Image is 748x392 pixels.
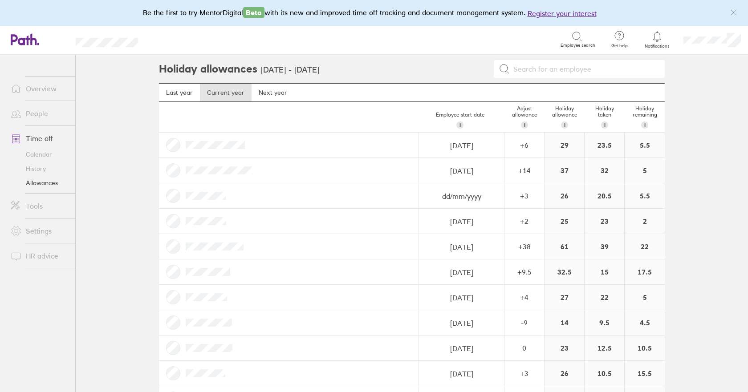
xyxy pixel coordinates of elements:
div: 22 [585,285,624,310]
div: 23.5 [585,133,624,158]
input: dd/mm/yyyy [419,184,504,209]
div: Employee start date [415,108,504,132]
div: 23 [585,209,624,234]
div: 5 [625,285,665,310]
input: dd/mm/yyyy [419,285,504,310]
div: 32.5 [545,259,584,284]
div: 32 [585,158,624,183]
h2: Holiday allowances [159,55,257,83]
div: 29 [545,133,584,158]
a: Settings [4,222,75,240]
div: 5.5 [625,133,665,158]
span: i [604,121,606,129]
div: 61 [545,234,584,259]
div: + 6 [505,141,544,149]
button: Register your interest [528,8,597,19]
div: 27 [545,285,584,310]
input: dd/mm/yyyy [419,361,504,386]
div: 17.5 [625,259,665,284]
div: + 4 [505,293,544,301]
a: HR advice [4,247,75,265]
span: Get help [605,43,634,48]
div: 9.5 [585,310,624,335]
a: Last year [159,84,200,101]
div: 15 [585,259,624,284]
div: + 38 [505,242,544,251]
div: -9 [505,319,544,327]
a: Overview [4,80,75,97]
a: People [4,105,75,122]
input: Search for an employee [510,61,659,77]
a: Tools [4,197,75,215]
a: Current year [200,84,252,101]
input: dd/mm/yyyy [419,209,504,234]
div: + 14 [505,166,544,174]
span: Employee search [561,43,595,48]
span: i [644,121,646,129]
input: dd/mm/yyyy [419,158,504,183]
input: dd/mm/yyyy [419,260,504,285]
div: + 2 [505,217,544,225]
input: dd/mm/yyyy [419,133,504,158]
a: Notifications [643,30,672,49]
a: Time off [4,129,75,147]
div: 10.5 [585,361,624,386]
span: Notifications [643,44,672,49]
input: dd/mm/yyyy [419,234,504,259]
div: 26 [545,183,584,208]
input: dd/mm/yyyy [419,336,504,361]
div: 37 [545,158,584,183]
div: 25 [545,209,584,234]
span: i [564,121,565,129]
div: 39 [585,234,624,259]
div: + 3 [505,369,544,377]
div: 2 [625,209,665,234]
div: Holiday remaining [625,102,665,132]
input: dd/mm/yyyy [419,311,504,335]
span: i [459,121,461,129]
div: 5 [625,158,665,183]
div: Adjust allowance [504,102,545,132]
div: 22 [625,234,665,259]
div: 23 [545,335,584,360]
div: Be the first to try MentorDigital with its new and improved time off tracking and document manage... [143,7,606,19]
div: 10.5 [625,335,665,360]
a: Next year [252,84,294,101]
span: Beta [243,7,264,18]
a: Calendar [4,147,75,162]
h3: [DATE] - [DATE] [261,65,319,75]
div: 20.5 [585,183,624,208]
div: 5.5 [625,183,665,208]
div: 12.5 [585,335,624,360]
div: 0 [505,344,544,352]
div: Holiday allowance [545,102,585,132]
span: i [524,121,525,129]
div: + 9.5 [505,268,544,276]
div: 14 [545,310,584,335]
a: Allowances [4,176,75,190]
a: History [4,162,75,176]
div: 15.5 [625,361,665,386]
div: 4.5 [625,310,665,335]
div: 26 [545,361,584,386]
div: Search [162,35,185,43]
div: Holiday taken [585,102,625,132]
div: + 3 [505,192,544,200]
